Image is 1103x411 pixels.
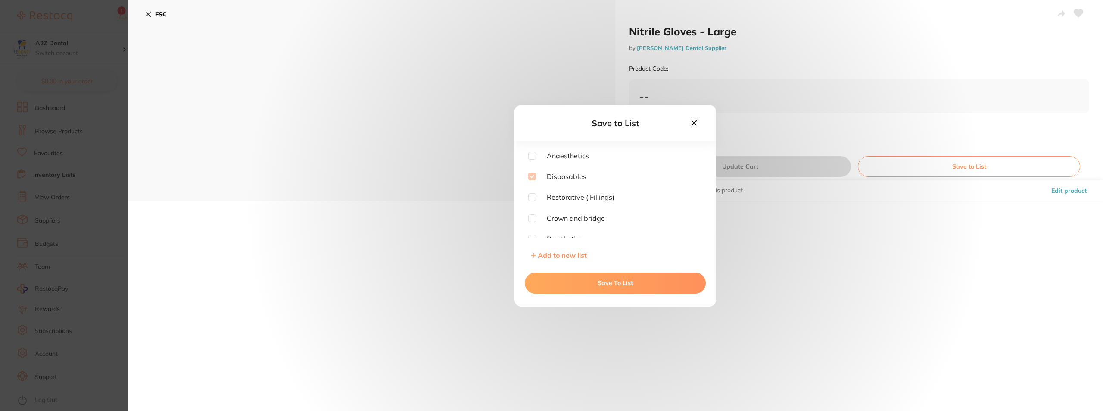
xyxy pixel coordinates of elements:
span: Save to List [592,118,639,129]
span: Disposables [536,173,586,180]
span: Anaesthetics [536,152,589,160]
span: Crown and bridge [536,214,605,222]
span: Restorative ( Fillings) [536,193,614,201]
span: Add to new list [538,251,587,260]
span: Prosthetics [536,235,583,243]
button: Add to new list [528,251,589,260]
button: Save To List [525,273,706,293]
